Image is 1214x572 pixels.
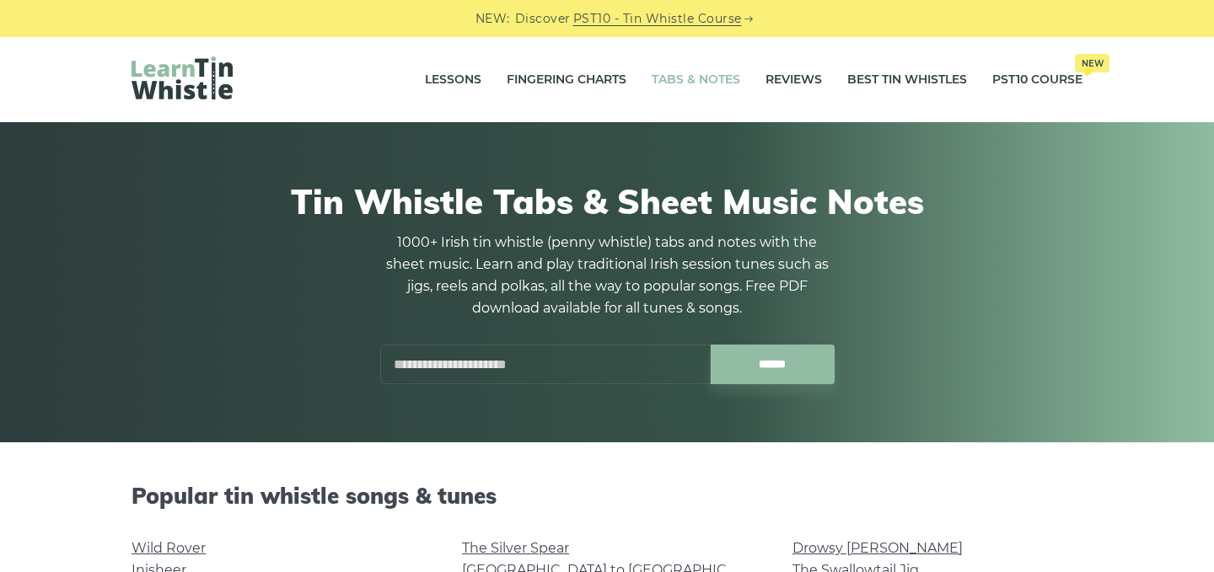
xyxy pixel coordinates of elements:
[132,56,233,99] img: LearnTinWhistle.com
[132,181,1082,222] h1: Tin Whistle Tabs & Sheet Music Notes
[462,540,569,556] a: The Silver Spear
[992,59,1082,101] a: PST10 CourseNew
[847,59,967,101] a: Best Tin Whistles
[507,59,626,101] a: Fingering Charts
[765,59,822,101] a: Reviews
[1075,54,1109,72] span: New
[652,59,740,101] a: Tabs & Notes
[379,232,835,319] p: 1000+ Irish tin whistle (penny whistle) tabs and notes with the sheet music. Learn and play tradi...
[132,483,1082,509] h2: Popular tin whistle songs & tunes
[425,59,481,101] a: Lessons
[132,540,206,556] a: Wild Rover
[792,540,963,556] a: Drowsy [PERSON_NAME]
